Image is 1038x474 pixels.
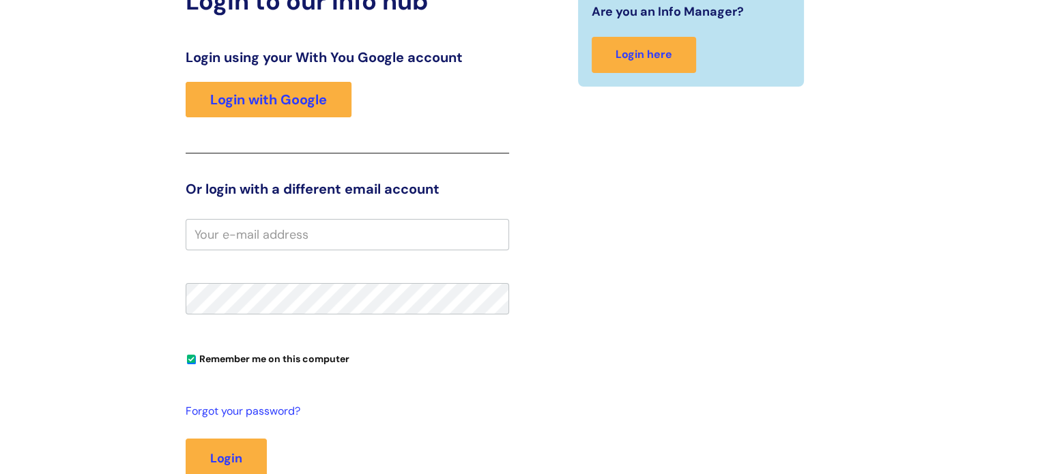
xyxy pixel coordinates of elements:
[186,350,349,365] label: Remember me on this computer
[592,37,696,73] a: Login here
[186,402,502,421] a: Forgot your password?
[186,347,509,369] div: You can uncheck this option if you're logging in from a shared device
[186,82,351,117] a: Login with Google
[186,49,509,65] h3: Login using your With You Google account
[187,355,196,364] input: Remember me on this computer
[186,219,509,250] input: Your e-mail address
[592,1,744,23] span: Are you an Info Manager?
[186,181,509,197] h3: Or login with a different email account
